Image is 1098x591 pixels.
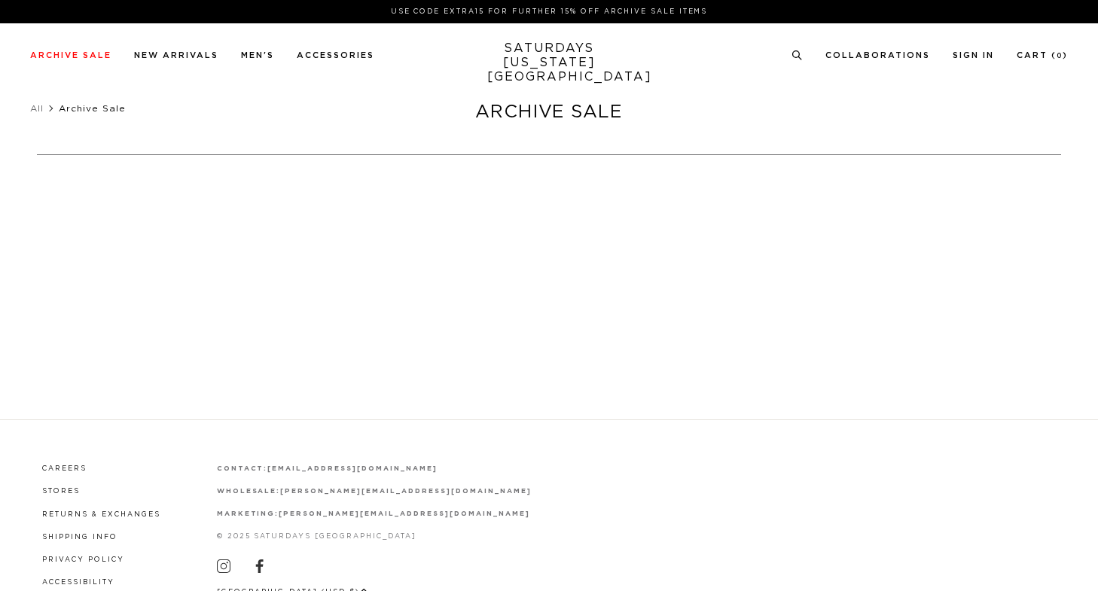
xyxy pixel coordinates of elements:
[1017,51,1068,59] a: Cart (0)
[217,488,281,495] strong: wholesale:
[267,465,437,472] a: [EMAIL_ADDRESS][DOMAIN_NAME]
[241,51,274,59] a: Men's
[297,51,374,59] a: Accessories
[42,511,160,518] a: Returns & Exchanges
[487,41,612,84] a: SATURDAYS[US_STATE][GEOGRAPHIC_DATA]
[42,579,114,586] a: Accessibility
[42,556,124,563] a: Privacy Policy
[279,510,529,517] a: [PERSON_NAME][EMAIL_ADDRESS][DOMAIN_NAME]
[217,510,279,517] strong: marketing:
[30,104,44,113] a: All
[30,51,111,59] a: Archive Sale
[217,465,268,472] strong: contact:
[42,488,80,495] a: Stores
[36,6,1062,17] p: Use Code EXTRA15 for Further 15% Off Archive Sale Items
[59,104,126,113] span: Archive Sale
[217,531,532,542] p: © 2025 Saturdays [GEOGRAPHIC_DATA]
[953,51,994,59] a: Sign In
[134,51,218,59] a: New Arrivals
[42,534,117,541] a: Shipping Info
[280,488,531,495] a: [PERSON_NAME][EMAIL_ADDRESS][DOMAIN_NAME]
[42,465,87,472] a: Careers
[1057,53,1063,59] small: 0
[825,51,930,59] a: Collaborations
